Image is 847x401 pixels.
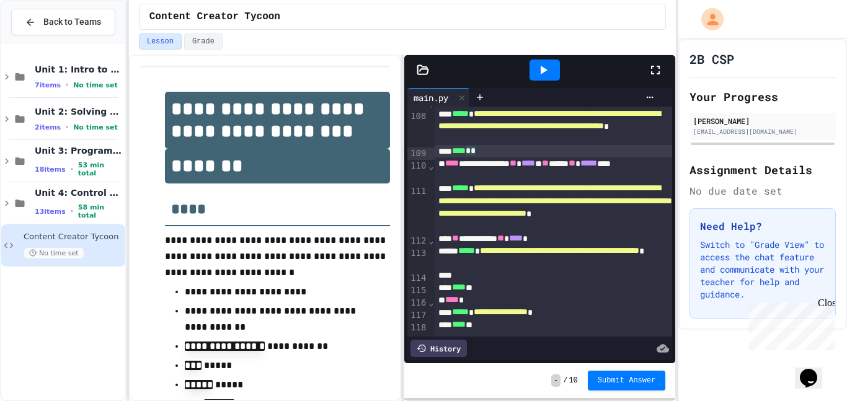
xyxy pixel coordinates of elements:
iframe: chat widget [795,351,835,389]
span: - [551,374,561,387]
div: [PERSON_NAME] [693,115,832,126]
h3: Need Help? [700,219,825,234]
span: Fold line [428,297,434,307]
span: Content Creator Tycoon [149,9,280,24]
button: Back to Teams [11,9,115,35]
div: My Account [688,5,727,33]
button: Grade [184,33,223,50]
span: • [66,122,68,132]
div: 112 [407,235,428,247]
span: • [71,164,73,174]
div: main.py [407,88,470,107]
span: Submit Answer [598,376,656,386]
span: Unit 1: Intro to Computer Science [35,64,123,75]
div: 115 [407,284,428,297]
span: Fold line [428,236,434,245]
h2: Your Progress [690,88,836,105]
span: 10 [569,376,577,386]
div: main.py [407,91,455,104]
span: No time set [24,247,84,259]
span: 2 items [35,123,61,131]
span: Fold line [428,161,434,171]
h2: Assignment Details [690,161,836,178]
div: 118 [407,322,428,334]
span: Unit 3: Programming with Python [35,145,123,156]
div: 114 [407,272,428,284]
div: 111 [407,185,428,235]
h1: 2B CSP [690,50,734,68]
span: 13 items [35,208,66,216]
iframe: chat widget [744,297,835,350]
div: 117 [407,309,428,322]
div: 109 [407,148,428,160]
div: 108 [407,110,428,148]
span: • [66,80,68,90]
span: Back to Teams [43,15,101,29]
div: History [410,340,467,357]
p: Switch to "Grade View" to access the chat feature and communicate with your teacher for help and ... [700,239,825,301]
span: No time set [73,123,118,131]
div: [EMAIL_ADDRESS][DOMAIN_NAME] [693,127,832,136]
span: • [71,206,73,216]
div: No due date set [690,183,836,198]
span: Content Creator Tycoon [24,232,123,242]
div: 110 [407,160,428,185]
div: 116 [407,297,428,309]
span: 58 min total [78,203,123,219]
span: 18 items [35,165,66,174]
div: 113 [407,247,428,272]
span: 53 min total [78,161,123,177]
button: Submit Answer [588,371,666,390]
span: Unit 4: Control Structures [35,187,123,198]
span: No time set [73,81,118,89]
span: 7 items [35,81,61,89]
div: Chat with us now!Close [5,5,86,79]
span: Unit 2: Solving Problems in Computer Science [35,106,123,117]
button: Lesson [139,33,182,50]
span: / [563,376,567,386]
